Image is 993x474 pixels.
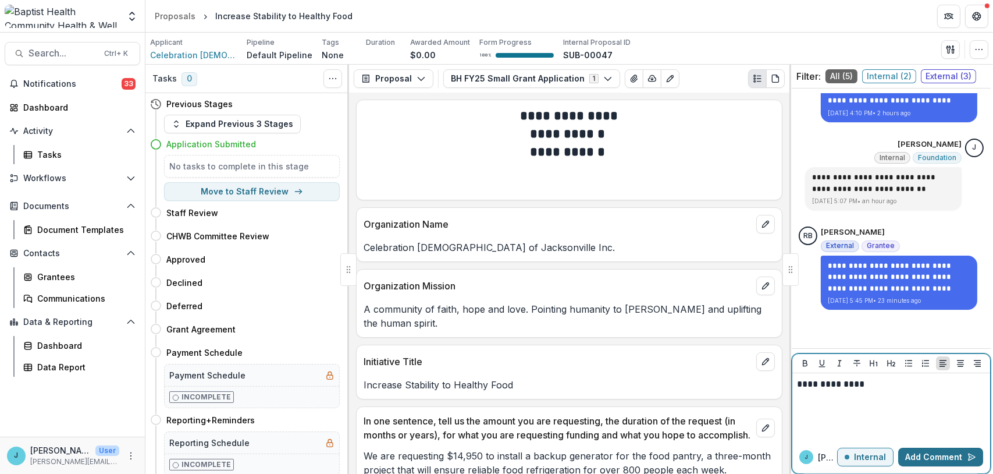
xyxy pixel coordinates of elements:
[102,47,130,60] div: Ctrl + K
[366,37,395,48] p: Duration
[19,358,140,377] a: Data Report
[410,49,436,61] p: $0.00
[166,207,218,219] h4: Staff Review
[803,232,813,240] div: Robert Bass
[155,10,195,22] div: Proposals
[19,289,140,308] a: Communications
[23,174,122,183] span: Workflows
[919,356,933,370] button: Ordered List
[828,109,970,118] p: [DATE] 4:10 PM • 2 hours ago
[815,356,829,370] button: Underline
[862,69,916,83] span: Internal ( 2 )
[19,336,140,355] a: Dashboard
[5,313,140,331] button: Open Data & Reporting
[30,444,91,457] p: [PERSON_NAME]
[354,69,433,88] button: Proposal
[5,197,140,215] button: Open Documents
[364,279,752,293] p: Organization Mission
[247,49,312,61] p: Default Pipeline
[756,215,775,234] button: edit
[19,145,140,164] a: Tasks
[23,201,122,211] span: Documents
[152,74,177,84] h3: Tasks
[30,457,119,467] p: [PERSON_NAME][EMAIL_ADDRESS][PERSON_NAME][DOMAIN_NAME]
[867,242,895,250] span: Grantee
[748,69,767,88] button: Plaintext view
[166,138,256,150] h4: Application Submitted
[854,452,886,462] p: Internal
[322,49,344,61] p: None
[898,139,962,150] p: [PERSON_NAME]
[832,356,846,370] button: Italicize
[965,5,988,28] button: Get Help
[410,37,470,48] p: Awarded Amount
[169,369,245,381] h5: Payment Schedule
[37,361,131,373] div: Data Report
[169,160,334,172] h5: No tasks to complete in this stage
[29,48,97,59] span: Search...
[937,5,960,28] button: Partners
[23,249,122,259] span: Contacts
[479,51,491,59] p: 100 %
[921,69,976,83] span: External ( 3 )
[37,292,131,305] div: Communications
[23,126,122,136] span: Activity
[563,49,613,61] p: SUB-00047
[970,356,984,370] button: Align Right
[166,277,202,289] h4: Declined
[37,148,131,161] div: Tasks
[973,144,977,151] div: Jennifer
[364,240,775,254] p: Celebration [DEMOGRAPHIC_DATA] of Jacksonville Inc.
[150,49,237,61] a: Celebration [DEMOGRAPHIC_DATA] of Jacksonville Inc.
[15,452,19,459] div: Jennifer
[918,154,956,162] span: Foundation
[837,448,894,466] button: Internal
[37,339,131,352] div: Dashboard
[812,197,955,206] p: [DATE] 5:07 PM • an hour ago
[867,356,881,370] button: Heading 1
[23,101,131,114] div: Dashboard
[766,69,785,88] button: PDF view
[805,454,808,460] div: Jennifer
[166,253,205,266] h4: Approved
[5,75,140,93] button: Notifications33
[850,356,864,370] button: Strike
[23,317,122,327] span: Data & Reporting
[169,437,250,449] h5: Reporting Schedule
[364,217,752,231] p: Organization Name
[826,242,854,250] span: External
[164,182,340,201] button: Move to Staff Review
[164,115,301,133] button: Expand Previous 3 Stages
[5,5,119,28] img: Baptist Health Community Health & Well Being logo
[364,414,752,442] p: In one sentence, tell us the amount you are requesting, the duration of the request (in months or...
[124,5,140,28] button: Open entity switcher
[166,414,255,426] h4: Reporting+Reminders
[323,69,342,88] button: Toggle View Cancelled Tasks
[884,356,898,370] button: Heading 2
[756,277,775,295] button: edit
[19,267,140,286] a: Grantees
[122,78,136,90] span: 33
[364,378,775,392] p: Increase Stability to Healthy Food
[5,244,140,263] button: Open Contacts
[821,227,885,238] p: [PERSON_NAME]
[322,37,339,48] p: Tags
[818,451,837,464] p: [PERSON_NAME]
[880,154,905,162] span: Internal
[215,10,353,22] div: Increase Stability to Healthy Food
[181,459,231,470] p: Incomplete
[898,448,983,466] button: Add Comment
[150,8,357,24] nav: breadcrumb
[828,296,970,305] p: [DATE] 5:45 PM • 23 minutes ago
[247,37,275,48] p: Pipeline
[661,69,679,88] button: Edit as form
[936,356,950,370] button: Align Left
[150,37,183,48] p: Applicant
[95,445,119,456] p: User
[5,169,140,188] button: Open Workflows
[825,69,857,83] span: All ( 5 )
[479,37,532,48] p: Form Progress
[625,69,643,88] button: View Attached Files
[443,69,620,88] button: BH FY25 Small Grant Application1
[902,356,916,370] button: Bullet List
